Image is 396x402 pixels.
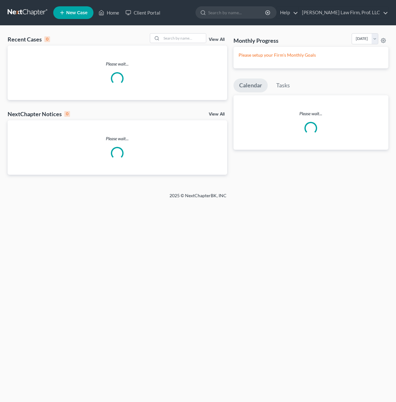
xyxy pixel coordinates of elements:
[209,112,225,116] a: View All
[8,110,70,118] div: NextChapter Notices
[233,110,388,117] p: Please wait...
[8,61,227,67] p: Please wait...
[233,79,268,92] a: Calendar
[162,34,206,43] input: Search by name...
[239,52,383,58] p: Please setup your Firm's Monthly Goals
[17,192,379,204] div: 2025 © NextChapterBK, INC
[209,37,225,42] a: View All
[8,35,50,43] div: Recent Cases
[8,135,227,142] p: Please wait...
[277,7,298,18] a: Help
[95,7,122,18] a: Home
[233,37,278,44] h3: Monthly Progress
[299,7,388,18] a: [PERSON_NAME] Law Firm, Prof. LLC
[122,7,163,18] a: Client Portal
[271,79,296,92] a: Tasks
[208,7,266,18] input: Search by name...
[66,10,87,15] span: New Case
[64,111,70,117] div: 0
[44,36,50,42] div: 0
